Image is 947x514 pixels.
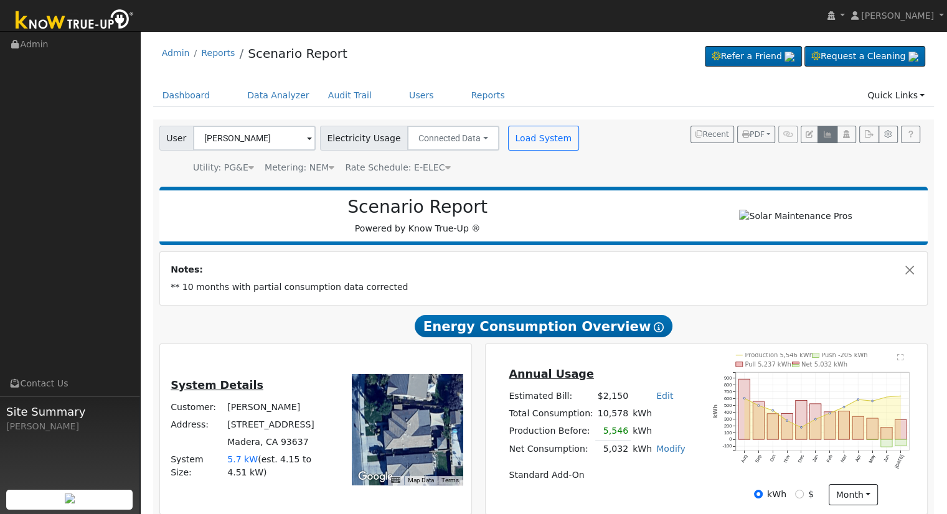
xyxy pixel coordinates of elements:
[908,52,918,62] img: retrieve
[829,484,878,505] button: month
[754,454,763,464] text: Sep
[839,454,848,464] text: Mar
[225,416,335,434] td: [STREET_ADDRESS]
[319,84,381,107] a: Audit Trail
[723,444,732,449] text: -100
[753,401,764,439] rect: onclick=""
[441,477,459,484] a: Terms
[724,389,732,395] text: 700
[258,454,261,464] span: (
[238,84,319,107] a: Data Analyzer
[193,126,316,151] input: Select a User
[900,395,902,397] circle: onclick=""
[172,197,663,218] h2: Scenario Report
[814,419,816,421] circle: onclick=""
[858,84,934,107] a: Quick Links
[769,454,777,463] text: Oct
[758,405,760,407] circle: onclick=""
[6,420,133,433] div: [PERSON_NAME]
[225,451,335,482] td: System Size
[740,454,748,464] text: Aug
[901,126,920,143] a: Help Link
[893,454,905,470] text: [DATE]
[795,490,804,498] input: $
[631,423,654,441] td: kWh
[6,403,133,420] span: Site Summary
[801,361,847,368] text: Net 5,032 kWh
[320,126,408,151] span: Electricity Usage
[837,126,856,143] button: Login As
[355,469,396,485] img: Google
[169,451,225,482] td: System Size:
[724,423,732,429] text: 200
[781,414,793,440] rect: onclick=""
[595,440,630,458] td: 5,032
[690,126,734,143] button: Recent
[595,387,630,404] td: $2,150
[724,416,732,422] text: 300
[225,434,335,451] td: Madera, CA 93637
[595,404,630,422] td: 10,578
[408,476,434,485] button: Map Data
[65,493,75,503] img: retrieve
[843,406,845,408] circle: onclick=""
[631,440,654,458] td: kWh
[509,368,593,380] u: Annual Usage
[415,315,672,337] span: Energy Consumption Overview
[784,52,794,62] img: retrieve
[783,454,791,464] text: Nov
[897,353,904,361] text: 
[808,488,814,501] label: $
[391,476,400,485] button: Keyboard shortcuts
[508,126,579,151] button: Load System
[786,420,788,422] circle: onclick=""
[169,416,225,434] td: Address:
[868,454,877,464] text: May
[745,352,814,359] text: Production 5,546 kWh
[265,161,334,174] div: Metering: NEM
[811,454,819,464] text: Jan
[737,126,775,143] button: PDF
[881,440,892,447] rect: onclick=""
[882,454,890,464] text: Jun
[507,440,595,458] td: Net Consumption:
[742,130,765,139] span: PDF
[738,380,750,440] rect: onclick=""
[872,400,874,402] circle: onclick=""
[507,387,595,404] td: Estimated Bill:
[867,418,878,439] rect: onclick=""
[263,467,267,477] span: )
[507,467,687,484] td: Standard Add-On
[886,396,888,398] circle: onclick=""
[724,430,732,436] text: 100
[824,412,836,439] rect: onclick=""
[595,423,630,441] td: 5,546
[631,404,688,422] td: kWh
[829,413,831,414] circle: onclick=""
[227,454,311,477] span: est. 4.15 to 4.51 kW
[745,361,791,368] text: Pull 5,237 kWh
[767,414,778,439] rect: onclick=""
[743,398,745,400] circle: onclick=""
[817,126,837,143] button: Multi-Series Graph
[654,322,664,332] i: Show Help
[225,398,335,416] td: [PERSON_NAME]
[171,264,203,274] strong: Notes:
[171,379,263,391] u: System Details
[656,444,686,454] a: Modify
[804,46,925,67] a: Request a Cleaning
[801,427,803,429] circle: onclick=""
[861,11,934,21] span: [PERSON_NAME]
[153,84,220,107] a: Dashboard
[507,423,595,441] td: Production Before:
[193,161,254,174] div: Utility: PG&E
[724,403,732,408] text: 500
[724,375,732,381] text: 900
[826,454,834,464] text: Feb
[810,404,821,439] rect: onclick=""
[248,46,347,61] a: Scenario Report
[724,396,732,401] text: 600
[169,398,225,416] td: Customer:
[857,399,859,401] circle: onclick=""
[796,401,807,440] rect: onclick=""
